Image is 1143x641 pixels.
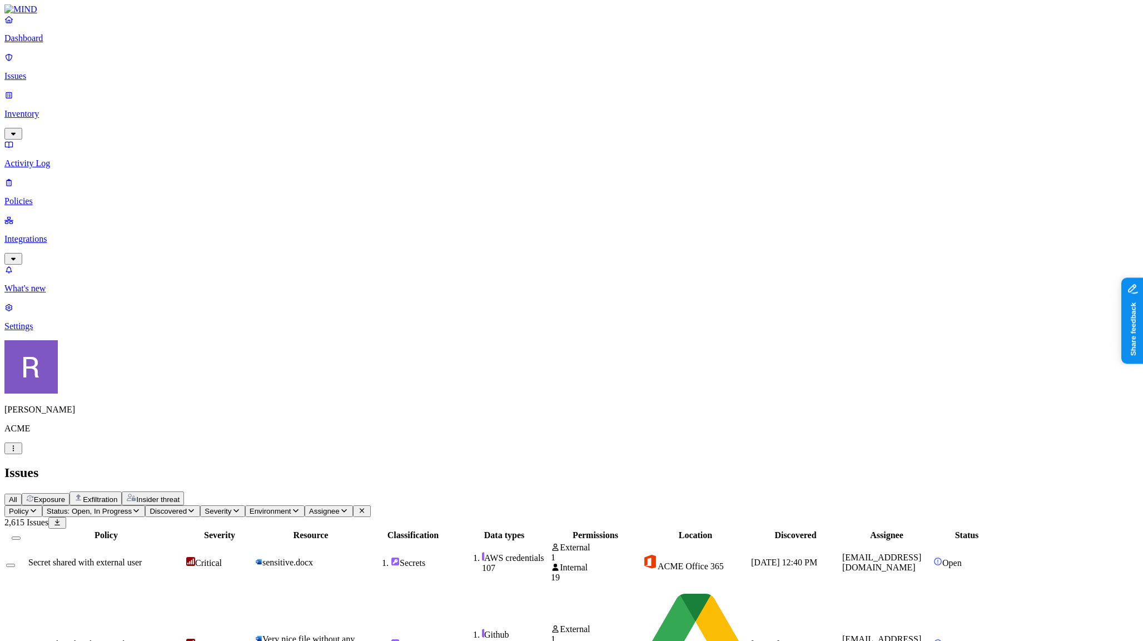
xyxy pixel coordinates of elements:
[4,321,1139,331] p: Settings
[4,33,1139,43] p: Dashboard
[4,177,1139,206] a: Policies
[12,536,21,540] button: Select all
[83,495,117,504] span: Exfiltration
[751,530,840,540] div: Discovered
[47,507,132,515] span: Status: Open, In Progress
[4,424,1139,434] p: ACME
[4,158,1139,168] p: Activity Log
[482,629,484,638] img: secret-line
[4,140,1139,168] a: Activity Log
[205,507,231,515] span: Severity
[551,553,640,563] div: 1
[4,284,1139,294] p: What's new
[551,624,640,634] div: External
[551,543,640,553] div: External
[391,557,400,566] img: secret
[150,507,187,515] span: Discovered
[369,530,458,540] div: Classification
[4,340,58,394] img: Rich Thompson
[642,530,749,540] div: Location
[262,558,313,567] span: sensitive.docx
[658,562,724,571] span: ACME Office 365
[551,530,640,540] div: Permissions
[4,4,1139,14] a: MIND
[4,234,1139,244] p: Integrations
[4,302,1139,331] a: Settings
[250,507,291,515] span: Environment
[136,495,180,504] span: Insider threat
[551,563,640,573] div: Internal
[9,495,17,504] span: All
[28,558,142,567] span: Secret shared with external user
[28,530,184,540] div: Policy
[842,553,921,572] span: [EMAIL_ADDRESS][DOMAIN_NAME]
[309,507,340,515] span: Assignee
[4,465,1139,480] h2: Issues
[482,552,549,563] div: AWS credentials
[4,196,1139,206] p: Policies
[186,557,195,566] img: severity-critical
[4,215,1139,263] a: Integrations
[4,14,1139,43] a: Dashboard
[842,530,931,540] div: Assignee
[391,557,458,568] div: Secrets
[4,52,1139,81] a: Issues
[482,552,484,561] img: secret-line
[942,558,962,568] span: Open
[482,563,549,573] div: 107
[933,557,942,566] img: status-open
[4,265,1139,294] a: What's new
[551,573,640,583] div: 19
[255,558,262,565] img: microsoft-word
[751,558,817,567] span: [DATE] 12:40 PM
[4,405,1139,415] p: [PERSON_NAME]
[6,564,15,567] button: Select row
[34,495,65,504] span: Exposure
[186,530,253,540] div: Severity
[255,530,366,540] div: Resource
[4,71,1139,81] p: Issues
[4,109,1139,119] p: Inventory
[195,558,222,568] span: Critical
[933,530,1000,540] div: Status
[4,90,1139,138] a: Inventory
[9,507,29,515] span: Policy
[4,518,48,527] span: 2,615 Issues
[460,530,549,540] div: Data types
[642,554,658,569] img: office-365
[4,4,37,14] img: MIND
